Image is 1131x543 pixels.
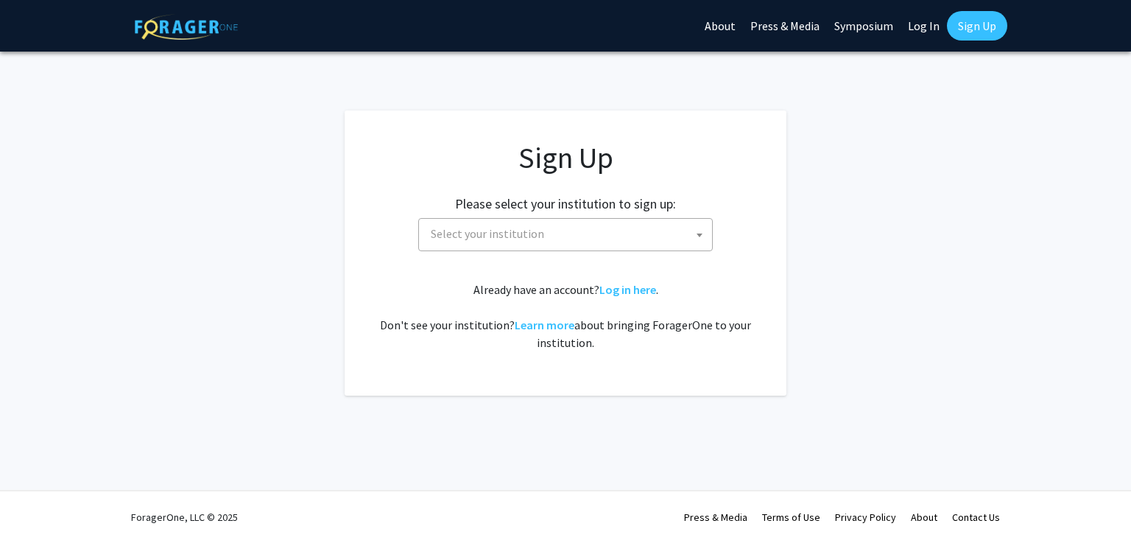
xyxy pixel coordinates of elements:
a: About [911,511,937,524]
a: Press & Media [684,511,747,524]
span: Select your institution [425,219,712,249]
span: Select your institution [418,218,713,251]
a: Log in here [599,282,656,297]
div: Already have an account? . Don't see your institution? about bringing ForagerOne to your institut... [374,281,757,351]
a: Contact Us [952,511,1000,524]
img: ForagerOne Logo [135,14,238,40]
a: Terms of Use [762,511,820,524]
a: Privacy Policy [835,511,896,524]
h1: Sign Up [374,140,757,175]
h2: Please select your institution to sign up: [455,196,676,212]
span: Select your institution [431,226,544,241]
a: Sign Up [947,11,1007,41]
div: ForagerOne, LLC © 2025 [131,491,238,543]
a: Learn more about bringing ForagerOne to your institution [515,318,574,332]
